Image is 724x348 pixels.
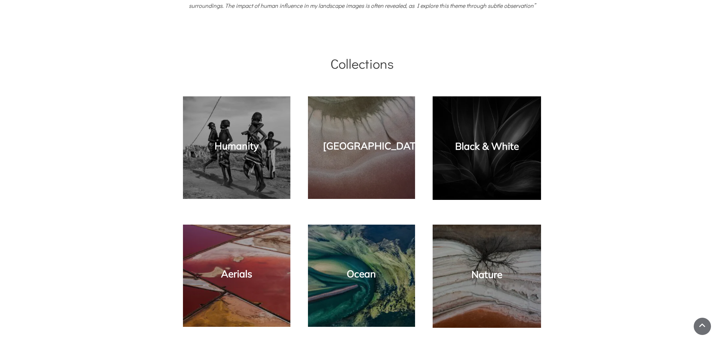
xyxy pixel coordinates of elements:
a: Humanity [215,140,259,152]
a: [GEOGRAPHIC_DATA] [323,140,425,152]
a: Aerials [221,268,252,280]
a: Scroll To Top [694,318,711,335]
a: Black & White [455,140,519,152]
span: Collections [330,54,394,72]
a: Nature [471,268,502,281]
a: Ocean [347,268,376,280]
